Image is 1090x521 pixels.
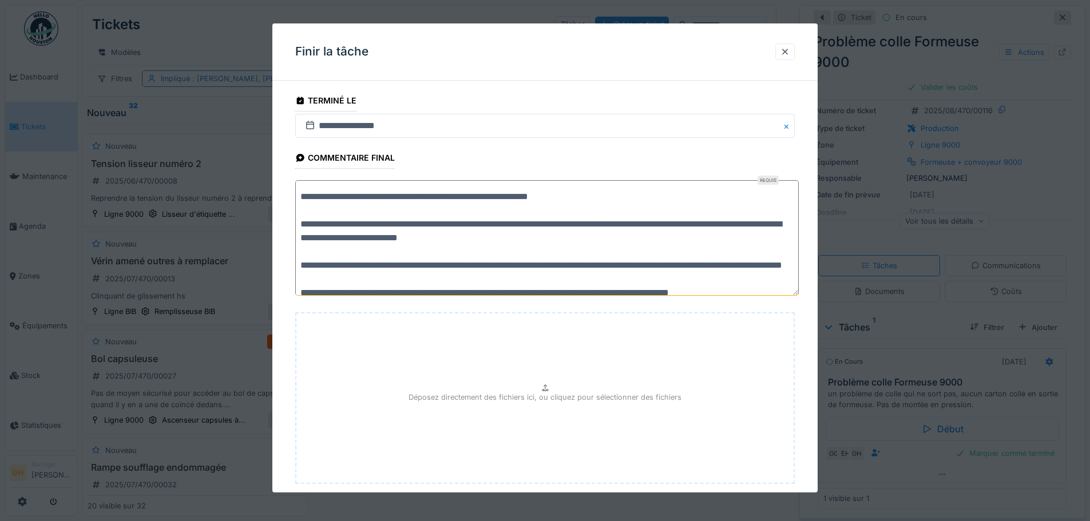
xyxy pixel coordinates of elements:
button: Close [782,114,795,138]
h3: Finir la tâche [295,45,368,59]
div: Requis [758,176,779,185]
div: Terminé le [295,92,356,112]
p: Déposez directement des fichiers ici, ou cliquez pour sélectionner des fichiers [409,392,681,403]
div: Commentaire final [295,149,395,169]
